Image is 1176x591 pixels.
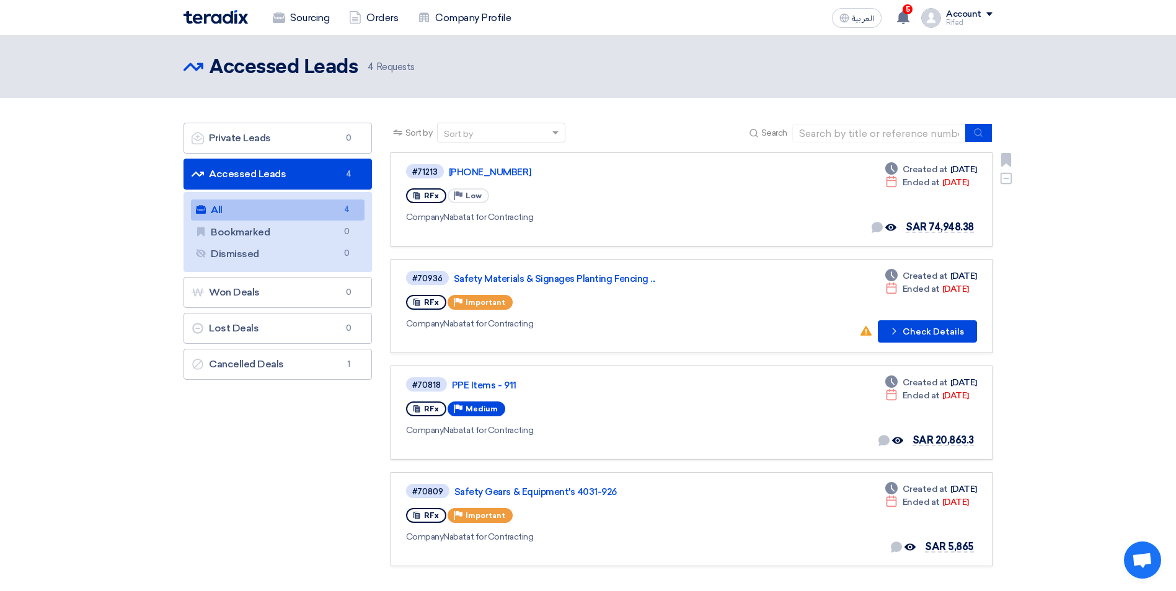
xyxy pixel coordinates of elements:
[406,425,444,436] span: Company
[903,176,940,189] span: Ended at
[903,483,948,496] span: Created at
[885,163,977,176] div: [DATE]
[406,317,766,330] div: Nabatat for Contracting
[466,511,505,520] span: Important
[946,19,993,26] div: Rifad
[852,14,874,23] span: العربية
[406,530,767,543] div: Nabatat for Contracting
[191,199,365,221] a: All
[903,282,940,295] span: Ended at
[183,277,372,308] a: Won Deals0
[406,211,761,224] div: Nabatat for Contracting
[878,320,977,343] button: Check Details
[342,168,356,180] span: 4
[424,405,439,413] span: RFx
[466,298,505,307] span: Important
[885,483,977,496] div: [DATE]
[906,221,974,233] span: SAR 74,948.38
[263,4,339,32] a: Sourcing
[412,274,443,282] div: #70936
[339,4,408,32] a: Orders
[342,358,356,370] span: 1
[903,389,940,402] span: Ended at
[412,381,441,389] div: #70818
[191,243,365,265] a: Dismissed
[903,163,948,176] span: Created at
[342,322,356,335] span: 0
[444,128,473,141] div: Sort by
[885,176,969,189] div: [DATE]
[340,225,355,239] span: 0
[449,167,759,178] a: [PHONE_NUMBER]
[183,123,372,154] a: Private Leads0
[913,434,974,446] span: SAR 20,863.3
[903,376,948,389] span: Created at
[921,8,941,28] img: profile_test.png
[424,298,439,307] span: RFx
[342,132,356,144] span: 0
[405,126,433,139] span: Sort by
[342,286,356,299] span: 0
[466,405,498,413] span: Medium
[191,222,365,243] a: Bookmarked
[408,4,521,32] a: Company Profile
[925,541,974,553] span: SAR 5,865
[452,380,762,391] a: PPE Items - 911
[946,9,981,20] div: Account
[424,511,439,520] span: RFx
[1124,541,1161,579] a: Open chat
[903,4,913,14] span: 5
[183,10,248,24] img: Teradix logo
[210,55,358,80] h2: Accessed Leads
[885,282,969,295] div: [DATE]
[792,124,966,142] input: Search by title or reference number
[340,247,355,260] span: 0
[183,159,372,190] a: Accessed Leads4
[183,349,372,380] a: Cancelled Deals1
[466,191,482,200] span: Low
[368,61,374,72] span: 4
[885,376,977,389] div: [DATE]
[454,486,764,497] a: Safety Gears & Equipment's 4031-926
[885,389,969,402] div: [DATE]
[183,313,372,344] a: Lost Deals0
[454,273,764,284] a: Safety Materials & Signages Planting Fencing ...
[406,212,444,222] span: Company
[412,168,438,176] div: #71213
[368,60,415,74] span: Requests
[406,424,764,437] div: Nabatat for Contracting
[761,126,787,139] span: Search
[412,488,443,496] div: #70809
[406,318,444,329] span: Company
[885,269,977,282] div: [DATE]
[903,496,940,509] span: Ended at
[903,269,948,282] span: Created at
[340,203,355,216] span: 4
[424,191,439,200] span: RFx
[885,496,969,509] div: [DATE]
[832,8,882,28] button: العربية
[406,532,444,542] span: Company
